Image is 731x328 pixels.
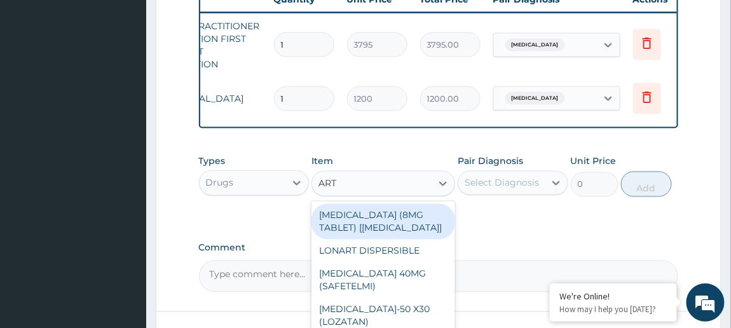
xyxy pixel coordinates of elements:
[559,304,667,315] p: How may I help you today?
[311,240,455,263] div: LONART DISPERSIBLE
[140,13,268,77] td: GENERAL PRACTITIONER CONSULTATION FIRST OUTPATIENT CONSULTATION
[465,177,539,189] div: Select Diagnosis
[6,205,242,249] textarea: Type your message and hit 'Enter'
[199,243,679,254] label: Comment
[458,155,523,168] label: Pair Diagnosis
[24,64,51,95] img: d_794563401_company_1708531726252_794563401
[208,6,239,37] div: Minimize live chat window
[206,177,234,189] div: Drugs
[66,71,214,88] div: Chat with us now
[505,92,565,105] span: [MEDICAL_DATA]
[571,155,617,168] label: Unit Price
[559,290,667,302] div: We're Online!
[311,204,455,240] div: [MEDICAL_DATA] (8MG TABLET) [[MEDICAL_DATA]]
[621,172,672,197] button: Add
[140,86,268,111] td: SYR.[MEDICAL_DATA]
[199,156,226,167] label: Types
[74,89,175,217] span: We're online!
[505,39,565,51] span: [MEDICAL_DATA]
[311,155,333,168] label: Item
[311,263,455,298] div: [MEDICAL_DATA] 40MG (SAFETELMI)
